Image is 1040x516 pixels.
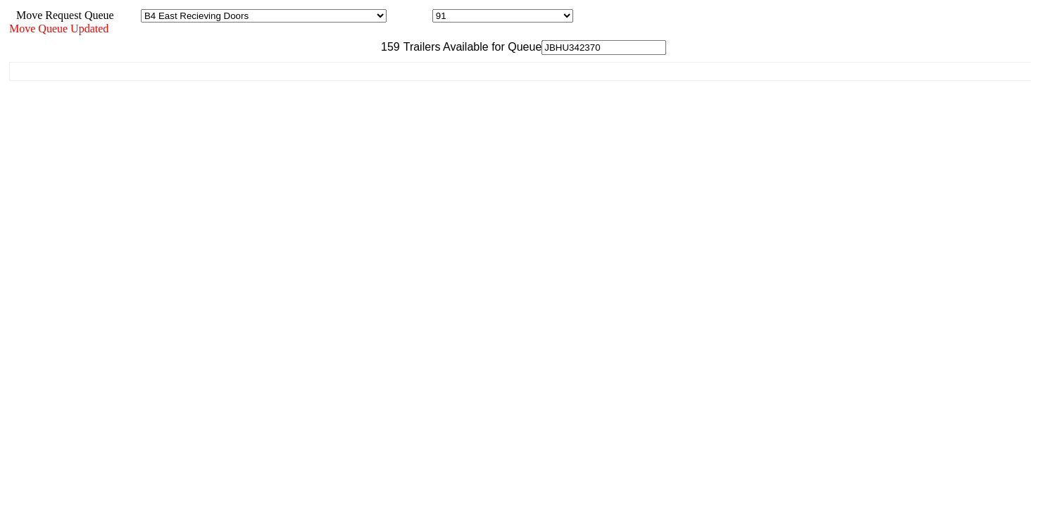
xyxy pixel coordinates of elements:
span: 159 [374,41,400,53]
span: Area [116,9,138,21]
span: Location [389,9,430,21]
span: Move Queue Updated [9,23,108,34]
span: Move Request Queue [9,9,114,21]
span: Trailers Available for Queue [400,41,542,53]
input: Filter Available Trailers [541,40,666,55]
